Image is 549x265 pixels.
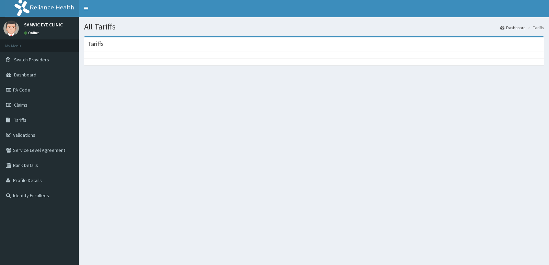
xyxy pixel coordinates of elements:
[14,102,27,108] span: Claims
[500,25,526,31] a: Dashboard
[3,21,19,36] img: User Image
[84,22,544,31] h1: All Tariffs
[14,72,36,78] span: Dashboard
[14,57,49,63] span: Switch Providers
[526,25,544,31] li: Tariffs
[24,22,63,27] p: SAMVIC EYE CLINIC
[87,41,104,47] h3: Tariffs
[24,31,40,35] a: Online
[14,117,26,123] span: Tariffs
